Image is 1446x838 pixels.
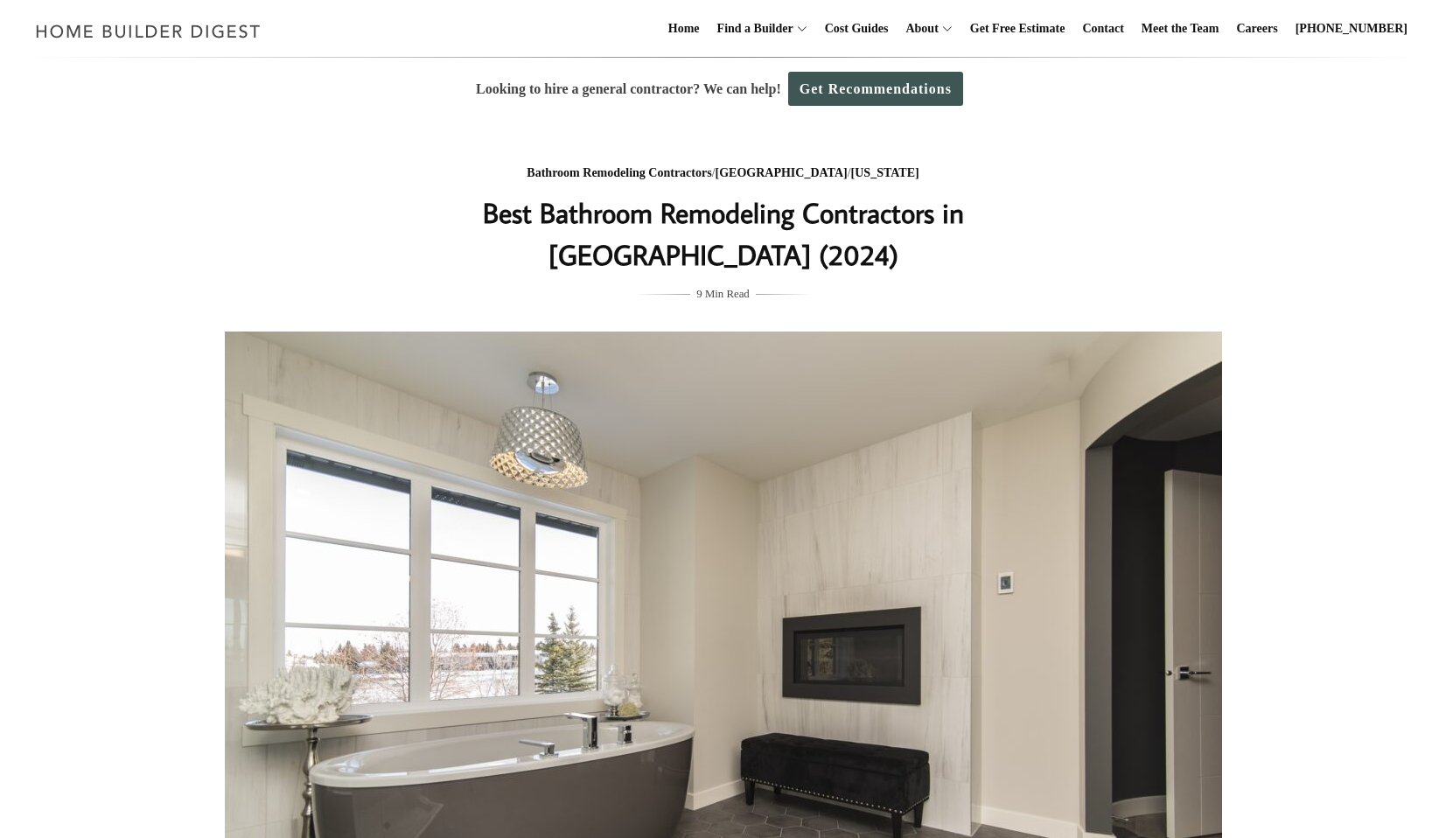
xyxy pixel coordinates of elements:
[1230,1,1285,57] a: Careers
[1289,1,1415,57] a: [PHONE_NUMBER]
[710,1,793,57] a: Find a Builder
[851,166,919,179] a: [US_STATE]
[963,1,1072,57] a: Get Free Estimate
[1075,1,1130,57] a: Contact
[716,166,848,179] a: [GEOGRAPHIC_DATA]
[696,284,749,304] span: 9 Min Read
[28,14,269,48] img: Home Builder Digest
[374,192,1072,276] h1: Best Bathroom Remodeling Contractors in [GEOGRAPHIC_DATA] (2024)
[898,1,938,57] a: About
[1135,1,1226,57] a: Meet the Team
[374,163,1072,185] div: / /
[818,1,896,57] a: Cost Guides
[527,166,711,179] a: Bathroom Remodeling Contractors
[788,72,963,106] a: Get Recommendations
[661,1,707,57] a: Home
